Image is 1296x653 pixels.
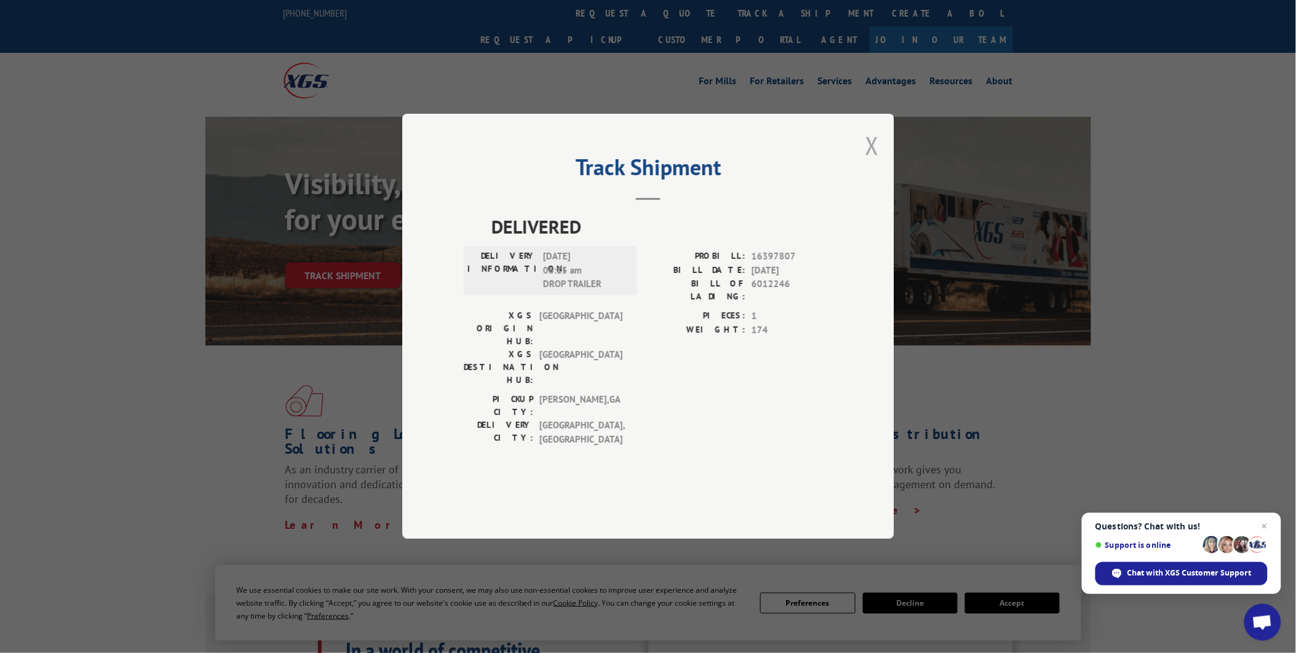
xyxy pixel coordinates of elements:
label: BILL OF LADING: [648,278,745,304]
button: Close modal [865,129,879,162]
span: 174 [752,323,833,338]
span: [PERSON_NAME] , GA [539,394,622,419]
div: Open chat [1244,604,1281,641]
span: 1 [752,310,833,324]
label: BILL DATE: [648,264,745,278]
span: Close chat [1257,519,1272,534]
span: Chat with XGS Customer Support [1127,568,1252,579]
span: [GEOGRAPHIC_DATA] , [GEOGRAPHIC_DATA] [539,419,622,447]
label: PROBILL: [648,250,745,264]
span: [GEOGRAPHIC_DATA] [539,349,622,387]
label: DELIVERY INFORMATION: [467,250,537,292]
label: DELIVERY CITY: [464,419,533,447]
label: XGS DESTINATION HUB: [464,349,533,387]
span: [GEOGRAPHIC_DATA] [539,310,622,349]
span: Questions? Chat with us! [1095,521,1268,531]
label: WEIGHT: [648,323,745,338]
label: XGS ORIGIN HUB: [464,310,533,349]
label: PICKUP CITY: [464,394,533,419]
span: Support is online [1095,540,1199,550]
span: 16397807 [752,250,833,264]
span: 6012246 [752,278,833,304]
span: [DATE] 06:15 am DROP TRAILER [543,250,626,292]
span: DELIVERED [491,213,833,241]
h2: Track Shipment [464,159,833,182]
span: [DATE] [752,264,833,278]
label: PIECES: [648,310,745,324]
div: Chat with XGS Customer Support [1095,562,1268,585]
